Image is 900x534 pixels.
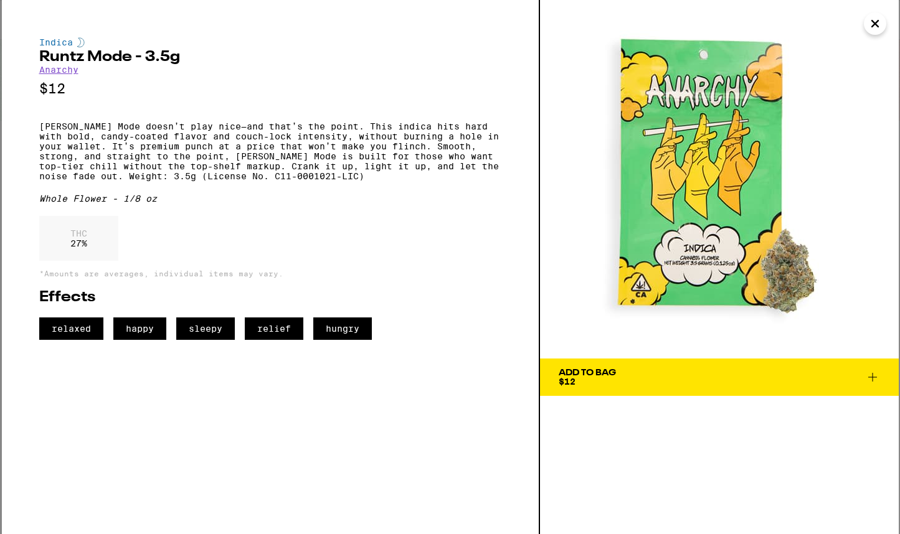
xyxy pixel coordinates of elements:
[39,269,501,278] p: *Amounts are averages, individual items may vary.
[313,317,372,340] span: hungry
[176,317,235,340] span: sleepy
[39,216,118,261] div: 27 %
[540,358,899,396] button: Add To Bag$12
[113,317,166,340] span: happy
[39,81,501,96] p: $12
[39,37,501,47] div: Indica
[39,121,501,181] p: [PERSON_NAME] Mode doesn’t play nice—and that’s the point. This indica hits hard with bold, candy...
[39,194,501,204] div: Whole Flower - 1/8 oz
[39,290,501,305] h2: Effects
[70,228,87,238] p: THC
[245,317,303,340] span: relief
[559,377,576,386] span: $12
[39,65,78,75] a: Anarchy
[7,9,90,19] span: Hi. Need any help?
[39,317,103,340] span: relaxed
[77,37,85,47] img: indicaColor.svg
[559,368,616,377] div: Add To Bag
[864,12,886,35] button: Close
[39,50,501,65] h2: Runtz Mode - 3.5g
